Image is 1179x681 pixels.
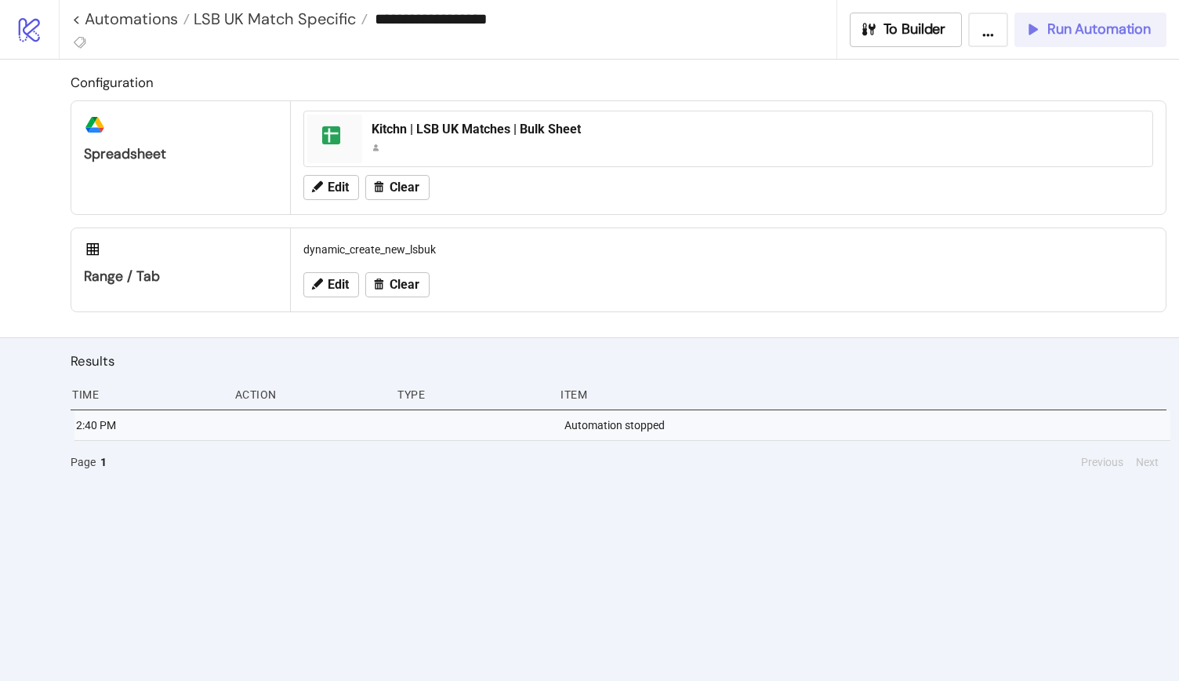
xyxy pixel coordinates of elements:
[365,175,430,200] button: Clear
[390,180,419,195] span: Clear
[71,453,96,471] span: Page
[74,410,227,440] div: 2:40 PM
[96,453,111,471] button: 1
[365,272,430,297] button: Clear
[71,72,1166,93] h2: Configuration
[71,351,1166,371] h2: Results
[563,410,1170,440] div: Automation stopped
[303,272,359,297] button: Edit
[1076,453,1128,471] button: Previous
[1014,13,1166,47] button: Run Automation
[1047,20,1151,38] span: Run Automation
[850,13,963,47] button: To Builder
[390,278,419,292] span: Clear
[84,268,278,286] div: Range / Tab
[328,278,349,292] span: Edit
[1131,453,1163,471] button: Next
[328,180,349,195] span: Edit
[372,121,1143,138] div: Kitchn | LSB UK Matches | Bulk Sheet
[72,11,190,27] a: < Automations
[559,380,1166,410] div: Item
[297,235,1159,264] div: dynamic_create_new_lsbuk
[883,20,946,38] span: To Builder
[71,380,223,410] div: Time
[190,11,368,27] a: LSB UK Match Specific
[190,9,356,29] span: LSB UK Match Specific
[234,380,386,410] div: Action
[968,13,1008,47] button: ...
[303,175,359,200] button: Edit
[84,145,278,163] div: Spreadsheet
[396,380,548,410] div: Type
